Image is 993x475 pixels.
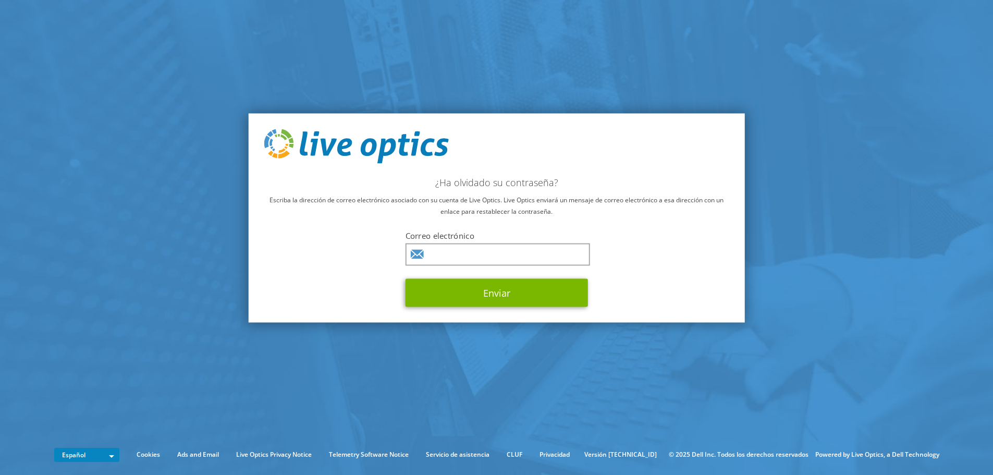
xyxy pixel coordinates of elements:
[264,129,448,164] img: live_optics_svg.svg
[499,449,530,460] a: CLUF
[579,449,662,460] li: Versión [TECHNICAL_ID]
[264,194,729,217] p: Escriba la dirección de correo electrónico asociado con su cuenta de Live Optics. Live Optics env...
[418,449,497,460] a: Servicio de asistencia
[228,449,320,460] a: Live Optics Privacy Notice
[129,449,168,460] a: Cookies
[264,176,729,188] h2: ¿Ha olvidado su contraseña?
[664,449,814,460] li: © 2025 Dell Inc. Todos los derechos reservados
[532,449,578,460] a: Privacidad
[169,449,227,460] a: Ads and Email
[406,230,588,240] label: Correo electrónico
[321,449,416,460] a: Telemetry Software Notice
[406,278,588,307] button: Enviar
[815,449,939,460] li: Powered by Live Optics, a Dell Technology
